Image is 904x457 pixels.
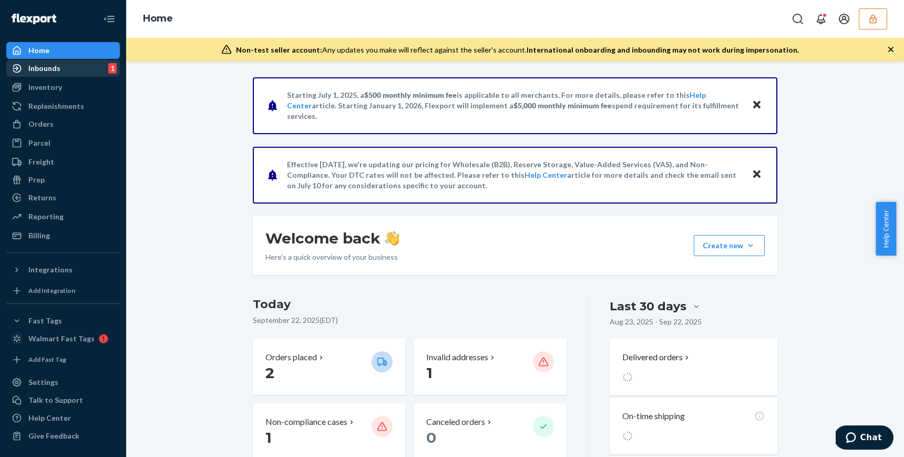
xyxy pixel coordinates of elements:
[12,14,56,24] img: Flexport logo
[610,317,702,327] p: Aug 23, 2025 - Sep 22, 2025
[525,170,567,179] a: Help Center
[6,374,120,391] a: Settings
[287,90,742,121] p: Starting July 1, 2025, a is applicable to all merchants. For more details, please refer to this a...
[28,413,71,423] div: Help Center
[6,351,120,368] a: Add Fast Tag
[364,90,457,99] span: $500 monthly minimum fee
[787,8,808,29] button: Open Search Box
[253,339,405,395] button: Orders placed 2
[6,42,120,59] a: Home
[265,364,274,382] span: 2
[6,392,120,409] button: Talk to Support
[28,377,58,388] div: Settings
[28,82,62,93] div: Inventory
[28,101,84,111] div: Replenishments
[6,60,120,77] a: Inbounds1
[6,116,120,133] a: Orders
[143,13,173,24] a: Home
[253,296,567,313] h3: Today
[426,364,433,382] span: 1
[28,157,54,167] div: Freight
[265,351,317,363] p: Orders placed
[426,416,485,428] p: Canceled orders
[28,286,75,295] div: Add Integration
[253,315,567,326] p: September 22, 2025 ( EDT )
[834,8,855,29] button: Open account menu
[135,4,181,34] ol: breadcrumbs
[265,229,399,248] h1: Welcome back
[265,252,399,262] p: Here’s a quick overview of your business
[28,431,79,441] div: Give Feedback
[810,8,831,29] button: Open notifications
[6,261,120,278] button: Integrations
[28,45,49,56] div: Home
[28,316,62,326] div: Fast Tags
[622,410,685,422] p: On-time shipping
[6,208,120,225] a: Reporting
[426,351,488,363] p: Invalid addresses
[694,235,765,256] button: Create new
[6,312,120,329] button: Fast Tags
[28,355,66,364] div: Add Fast Tag
[28,119,54,129] div: Orders
[610,298,686,314] div: Last 30 days
[99,8,120,29] button: Close Navigation
[527,45,799,54] span: International onboarding and inbounding may not work during impersonation.
[6,282,120,299] a: Add Integration
[414,339,566,395] button: Invalid addresses 1
[876,202,896,256] button: Help Center
[28,395,83,405] div: Talk to Support
[6,410,120,426] a: Help Center
[265,429,272,446] span: 1
[6,171,120,188] a: Prep
[287,159,742,191] p: Effective [DATE], we're updating our pricing for Wholesale (B2B), Reserve Storage, Value-Added Se...
[513,101,612,110] span: $5,000 monthly minimum fee
[622,351,691,363] button: Delivered orders
[6,79,120,96] a: Inventory
[236,45,799,55] div: Any updates you make will reflect against the seller's account.
[28,230,50,241] div: Billing
[28,138,50,148] div: Parcel
[6,330,120,347] a: Walmart Fast Tags
[6,98,120,115] a: Replenishments
[6,428,120,444] button: Give Feedback
[6,189,120,206] a: Returns
[236,45,322,54] span: Non-test seller account:
[6,154,120,170] a: Freight
[426,429,436,446] span: 0
[28,63,60,74] div: Inbounds
[28,192,56,203] div: Returns
[6,227,120,244] a: Billing
[385,231,399,246] img: hand-wave emoji
[750,98,764,113] button: Close
[750,167,764,182] button: Close
[6,135,120,151] a: Parcel
[265,416,347,428] p: Non-compliance cases
[28,211,64,222] div: Reporting
[28,175,45,185] div: Prep
[108,63,117,74] div: 1
[836,425,893,452] iframe: Opens a widget where you can chat to one of our agents
[28,333,95,344] div: Walmart Fast Tags
[28,265,73,275] div: Integrations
